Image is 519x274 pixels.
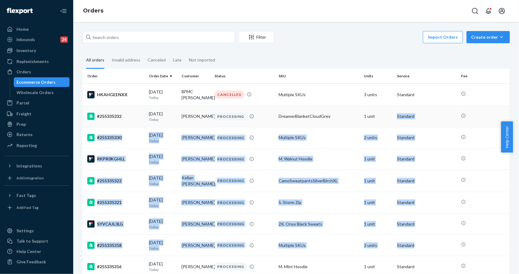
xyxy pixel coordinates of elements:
[179,127,212,148] td: [PERSON_NAME]
[496,5,508,17] button: Open account menu
[149,95,177,100] p: Today
[149,267,177,272] p: Today
[149,224,177,230] p: Today
[471,34,505,40] div: Create order
[4,161,70,171] button: Integrations
[149,218,177,230] div: [DATE]
[148,52,166,68] div: Canceled
[83,7,103,14] a: Orders
[149,175,177,186] div: [DATE]
[362,213,394,235] td: 1 unit
[362,69,394,83] th: Units
[149,117,177,122] p: Today
[14,77,70,87] a: Ecommerce Orders
[149,160,177,165] p: Today
[397,92,456,98] p: Standard
[14,88,70,97] a: Wholesale Orders
[179,213,212,235] td: [PERSON_NAME]
[362,192,394,213] td: 1 unit
[16,238,48,244] div: Talk to Support
[87,113,144,120] div: #255335332
[214,177,247,185] div: PROCESSING
[82,31,235,43] input: Search orders
[16,58,49,65] div: Replenishments
[87,177,144,184] div: #255335322
[87,242,144,249] div: #255335318
[362,235,394,256] td: 2 units
[276,127,362,148] td: Multiple SKUs
[16,121,26,127] div: Prep
[146,69,179,83] th: Order Date
[212,69,276,83] th: Status
[4,46,70,55] a: Inventory
[397,242,456,248] p: Standard
[214,112,247,121] div: PROCESSING
[279,264,359,270] div: M. Mint Hoodie
[16,26,29,32] div: Home
[173,52,182,68] div: Late
[279,178,359,184] div: CamoSweatpantsSilverBirchXL
[87,220,144,228] div: SYVCAJL3LG
[459,69,510,83] th: Fee
[423,31,463,43] button: Import Orders
[279,113,359,119] div: DreamerBlanketCloudGrey
[397,178,456,184] p: Standard
[4,130,70,139] a: Returns
[214,198,247,207] div: PROCESSING
[87,199,144,206] div: #255335321
[16,132,33,138] div: Returns
[112,52,140,68] div: Invalid address
[16,248,41,255] div: Help Center
[469,5,481,17] button: Open Search Box
[214,90,244,99] div: CANCELLED
[4,67,70,77] a: Orders
[16,69,31,75] div: Orders
[4,119,70,129] a: Prep
[179,235,212,256] td: [PERSON_NAME]
[7,8,33,14] img: Flexport logo
[397,156,456,162] p: Standard
[214,241,247,249] div: PROCESSING
[149,203,177,208] p: Today
[16,37,35,43] div: Inbounds
[16,47,36,54] div: Inventory
[397,135,456,141] p: Standard
[395,69,459,83] th: Service
[276,83,362,106] td: Multiple SKUs
[179,83,212,106] td: BFMC [PERSON_NAME]
[362,106,394,127] td: 1 unit
[179,106,212,127] td: [PERSON_NAME]
[16,100,29,106] div: Parcel
[149,261,177,272] div: [DATE]
[4,247,70,256] a: Help Center
[4,191,70,200] button: Fast Tags
[16,192,36,198] div: Fast Tags
[4,24,70,34] a: Home
[276,69,362,83] th: SKU
[482,5,495,17] button: Open notifications
[362,170,394,192] td: 1 unit
[397,199,456,205] p: Standard
[214,262,247,271] div: PROCESSING
[87,91,144,98] div: HKAHGEENXX
[279,156,359,162] div: M. Walnut Hoodie
[362,148,394,170] td: 1 unit
[276,235,362,256] td: Multiple SKUs
[87,155,144,163] div: RKPR0KGHLL
[179,170,212,192] td: Kellan [PERSON_NAME]
[4,226,70,236] a: Settings
[214,220,247,228] div: PROCESSING
[16,228,34,234] div: Settings
[179,148,212,170] td: [PERSON_NAME]
[16,163,42,169] div: Integrations
[189,52,215,68] div: Not Imported
[467,31,510,43] button: Create order
[4,173,70,183] a: Add Integration
[239,34,274,40] div: Filter
[239,31,274,43] button: Filter
[362,83,394,106] td: 3 units
[4,35,70,44] a: Inbounds24
[214,134,247,142] div: PROCESSING
[397,113,456,119] p: Standard
[4,109,70,119] a: Freight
